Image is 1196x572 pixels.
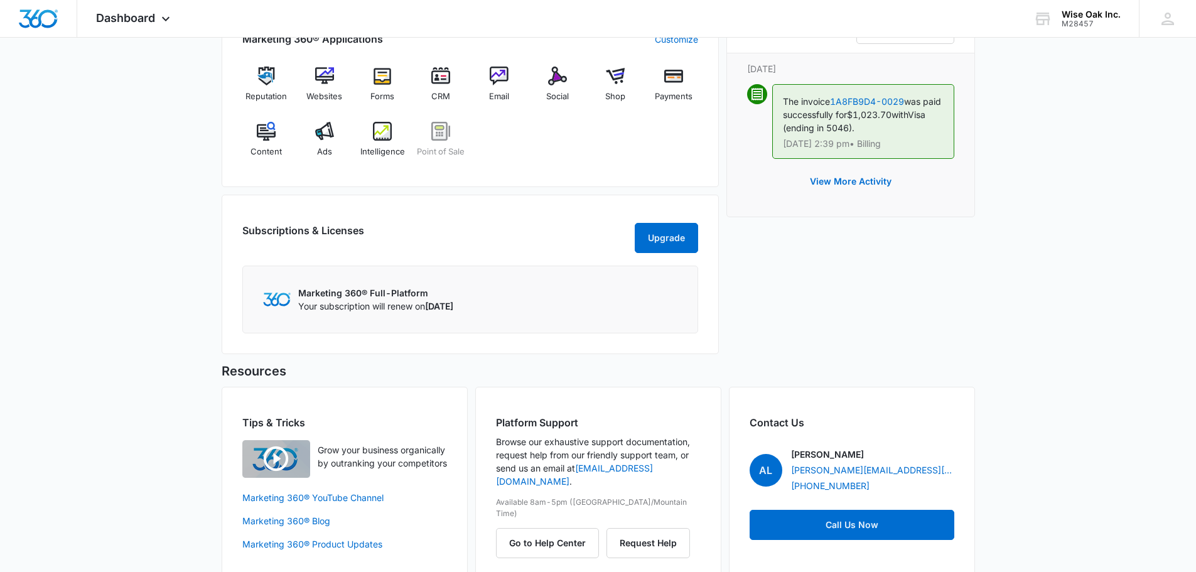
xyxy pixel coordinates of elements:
a: Social [533,67,581,112]
a: CRM [417,67,465,112]
button: View More Activity [797,166,904,197]
span: AL [750,454,782,487]
a: Marketing 360® YouTube Channel [242,491,447,504]
a: Forms [358,67,407,112]
h2: Platform Support [496,415,701,430]
span: Content [251,146,282,158]
a: Ads [300,122,348,167]
a: [PERSON_NAME][EMAIL_ADDRESS][PERSON_NAME][DOMAIN_NAME] [791,463,954,477]
span: $1,023.70 [847,109,892,120]
a: Websites [300,67,348,112]
p: Your subscription will renew on [298,299,453,313]
a: Intelligence [358,122,407,167]
h2: Contact Us [750,415,954,430]
span: Payments [655,90,692,103]
span: Websites [306,90,342,103]
a: Payments [650,67,698,112]
h2: Marketing 360® Applications [242,31,383,46]
a: Marketing 360® Blog [242,514,447,527]
h5: Resources [222,362,975,380]
span: Shop [605,90,625,103]
a: Shop [591,67,640,112]
span: Intelligence [360,146,405,158]
a: Call Us Now [750,510,954,540]
a: Request Help [606,537,690,548]
img: Quick Overview Video [242,440,310,478]
button: Request Help [606,528,690,558]
span: Social [546,90,569,103]
a: [PHONE_NUMBER] [791,479,870,492]
div: account id [1062,19,1121,28]
p: Browse our exhaustive support documentation, request help from our friendly support team, or send... [496,435,701,488]
span: Dashboard [96,11,155,24]
a: Marketing 360® Product Updates [242,537,447,551]
span: with [892,109,908,120]
a: 1A8FB9D4-0029 [830,96,904,107]
p: Grow your business organically by outranking your competitors [318,443,447,470]
button: Go to Help Center [496,528,599,558]
a: Customize [655,33,698,46]
span: Point of Sale [417,146,465,158]
img: Marketing 360 Logo [263,293,291,306]
p: [PERSON_NAME] [791,448,864,461]
span: Reputation [245,90,287,103]
span: The invoice [783,96,830,107]
p: [DATE] 2:39 pm • Billing [783,139,944,148]
p: Marketing 360® Full-Platform [298,286,453,299]
h2: Tips & Tricks [242,415,447,430]
a: Content [242,122,291,167]
span: [DATE] [425,301,453,311]
a: Go to Help Center [496,537,606,548]
h2: Subscriptions & Licenses [242,223,364,248]
div: account name [1062,9,1121,19]
span: Ads [317,146,332,158]
a: Point of Sale [417,122,465,167]
span: Email [489,90,509,103]
p: [DATE] [747,62,954,75]
a: Email [475,67,524,112]
button: Upgrade [635,223,698,253]
p: Available 8am-5pm ([GEOGRAPHIC_DATA]/Mountain Time) [496,497,701,519]
span: Forms [370,90,394,103]
span: CRM [431,90,450,103]
a: Reputation [242,67,291,112]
